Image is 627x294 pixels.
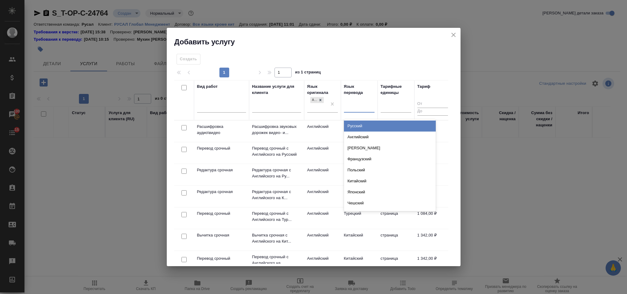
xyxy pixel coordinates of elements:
[310,97,317,103] div: Английский
[310,96,324,104] div: Английский
[344,198,436,209] div: Чешский
[344,176,436,187] div: Китайский
[197,124,246,136] p: Расшифровка аудио\видео
[304,186,341,207] td: Английский
[252,232,301,244] p: Вычитка срочная с Английского на Кит...
[414,252,451,274] td: 1 342,00 ₽
[344,84,375,96] div: Язык перевода
[174,37,461,47] h2: Добавить услугу
[304,142,341,164] td: Английский
[344,154,436,165] div: Французский
[252,124,301,136] p: Расшифровка звуковых дорожек видео- и...
[378,207,414,229] td: страница
[414,207,451,229] td: 1 084,00 ₽
[378,252,414,274] td: страница
[252,167,301,179] p: Редактура срочная с Английского на Ру...
[304,229,341,251] td: Английский
[252,210,301,223] p: Перевод срочный с Английского на Тур...
[295,69,321,77] span: из 1 страниц
[197,167,246,173] p: Редактура срочная
[449,30,458,39] button: close
[304,164,341,185] td: Английский
[344,209,436,220] div: Сербский
[414,229,451,251] td: 1 342,00 ₽
[344,121,436,132] div: Русский
[307,84,338,96] div: Язык оригинала
[378,229,414,251] td: страница
[341,142,378,164] td: Русский
[252,145,301,158] p: Перевод срочный с Английского на Русский
[417,84,431,90] div: Тариф
[197,84,218,90] div: Вид работ
[197,255,246,262] p: Перевод срочный
[344,143,436,154] div: [PERSON_NAME]
[417,100,448,108] input: От
[197,189,246,195] p: Редактура срочная
[304,121,341,142] td: Английский
[344,187,436,198] div: Японский
[344,132,436,143] div: Английский
[304,207,341,229] td: Английский
[417,108,448,115] input: До
[252,189,301,201] p: Редактура срочная с Английского на К...
[341,121,378,142] td: Русский
[341,252,378,274] td: Китайский
[304,252,341,274] td: Английский
[197,232,246,238] p: Вычитка срочная
[341,229,378,251] td: Китайский
[341,207,378,229] td: Турецкий
[341,186,378,207] td: Китайский
[197,145,246,151] p: Перевод срочный
[252,254,301,272] p: Перевод срочный с Английского на [GEOGRAPHIC_DATA]...
[197,210,246,217] p: Перевод срочный
[341,164,378,185] td: Русский
[381,84,411,96] div: Тарифные единицы
[344,165,436,176] div: Польский
[252,84,301,96] div: Название услуги для клиента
